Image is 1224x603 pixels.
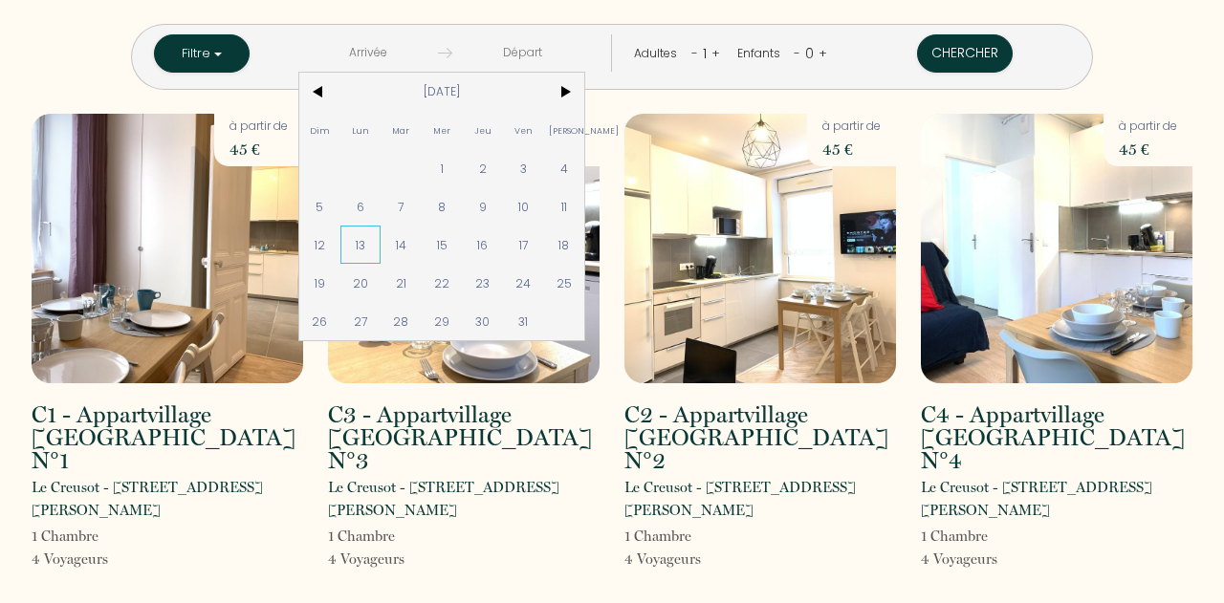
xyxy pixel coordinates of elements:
[917,34,1013,73] button: Chercher
[328,548,404,571] p: 4 Voyageur
[624,525,701,548] p: 1 Chambre
[543,187,584,226] span: 11
[698,38,711,69] div: 1
[624,476,896,522] p: Le Creusot - [STREET_ADDRESS][PERSON_NAME]
[381,302,422,340] span: 28
[438,46,452,60] img: guests
[503,264,544,302] span: 24
[422,226,463,264] span: 15
[543,226,584,264] span: 18
[422,149,463,187] span: 1
[32,476,303,522] p: Le Creusot - [STREET_ADDRESS][PERSON_NAME]
[543,264,584,302] span: 25
[1119,118,1177,136] p: à partir de
[503,226,544,264] span: 17
[921,403,1192,472] h2: C4 - Appartvillage [GEOGRAPHIC_DATA] N°4
[340,302,382,340] span: 27
[462,264,503,302] span: 23
[32,114,303,383] img: rental-image
[921,525,997,548] p: 1 Chambre
[229,118,288,136] p: à partir de
[381,111,422,149] span: Mar
[229,136,288,162] p: 45 €
[503,149,544,187] span: 3
[462,111,503,149] span: Jeu
[328,525,404,548] p: 1 Chambre
[462,149,503,187] span: 2
[822,136,881,162] p: 45 €
[422,187,463,226] span: 8
[340,264,382,302] span: 20
[1119,136,1177,162] p: 45 €
[634,45,684,63] div: Adultes
[299,226,340,264] span: 12
[381,264,422,302] span: 21
[452,34,592,72] input: Départ
[624,548,701,571] p: 4 Voyageur
[328,403,600,472] h2: C3 - Appartvillage [GEOGRAPHIC_DATA] N°3
[299,73,340,111] span: <
[921,476,1192,522] p: Le Creusot - [STREET_ADDRESS][PERSON_NAME]
[503,302,544,340] span: 31
[624,114,896,383] img: rental-image
[992,550,997,568] span: s
[340,111,382,149] span: Lun
[462,187,503,226] span: 9
[737,45,787,63] div: Enfants
[299,264,340,302] span: 19
[399,550,404,568] span: s
[422,111,463,149] span: Mer
[381,187,422,226] span: 7
[822,118,881,136] p: à partir de
[462,226,503,264] span: 16
[32,525,108,548] p: 1 Chambre
[340,73,544,111] span: [DATE]
[340,226,382,264] span: 13
[422,264,463,302] span: 22
[695,550,701,568] span: s
[462,302,503,340] span: 30
[711,44,720,62] a: +
[624,403,896,472] h2: C2 - Appartvillage [GEOGRAPHIC_DATA] N°2
[921,548,997,571] p: 4 Voyageur
[328,476,600,522] p: Le Creusot - [STREET_ADDRESS][PERSON_NAME]
[543,149,584,187] span: 4
[819,44,827,62] a: +
[381,226,422,264] span: 14
[543,73,584,111] span: >
[299,302,340,340] span: 26
[691,44,698,62] a: -
[154,34,250,73] button: Filtre
[794,44,800,62] a: -
[299,187,340,226] span: 5
[800,38,819,69] div: 0
[298,34,438,72] input: Arrivée
[543,111,584,149] span: [PERSON_NAME]
[422,302,463,340] span: 29
[921,114,1192,383] img: rental-image
[503,111,544,149] span: Ven
[340,187,382,226] span: 6
[299,111,340,149] span: Dim
[102,550,108,568] span: s
[32,403,303,472] h2: C1 - Appartvillage [GEOGRAPHIC_DATA] N°1
[32,548,108,571] p: 4 Voyageur
[503,187,544,226] span: 10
